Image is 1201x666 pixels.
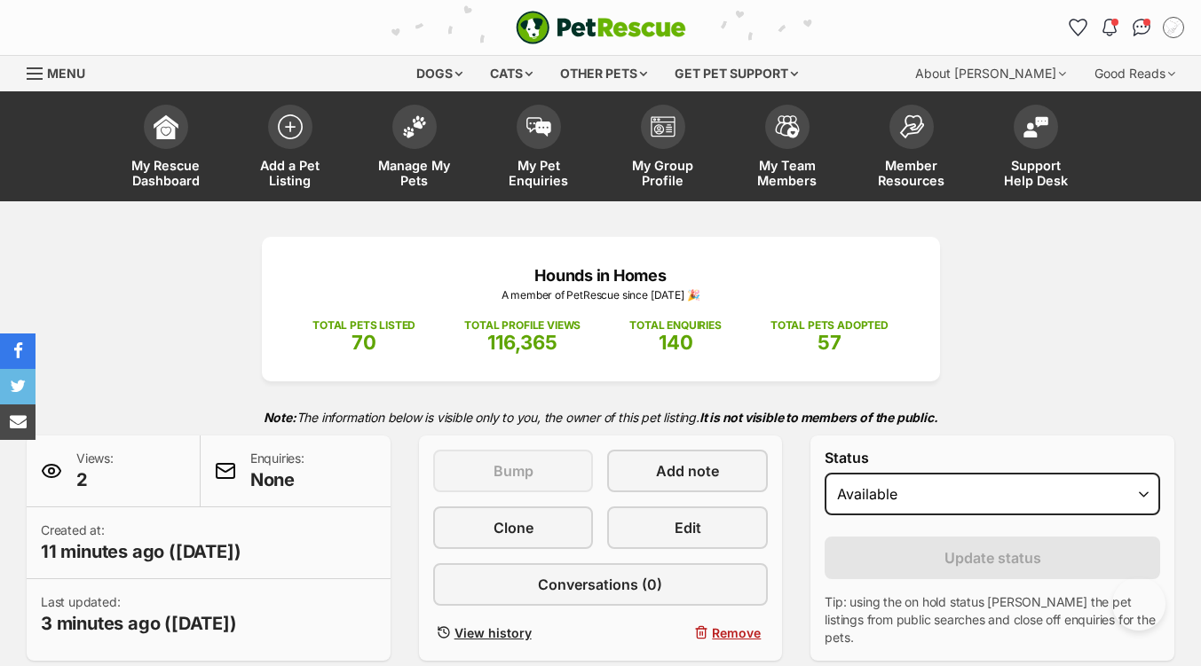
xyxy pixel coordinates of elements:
[41,593,237,636] p: Last updated:
[27,56,98,88] a: Menu
[629,317,721,333] p: TOTAL ENQUIRIES
[656,460,719,482] span: Add note
[675,517,701,538] span: Edit
[607,506,768,549] a: Edit
[494,460,533,482] span: Bump
[76,467,114,492] span: 2
[454,623,532,642] span: View history
[352,96,477,201] a: Manage My Pets
[818,331,841,354] span: 57
[288,263,913,287] p: Hounds in Homes
[433,450,594,492] button: Bump
[770,317,889,333] p: TOTAL PETS ADOPTED
[228,96,352,201] a: Add a Pet Listing
[154,114,178,139] img: dashboard-icon-eb2f2d2d3e046f16d808141f083e7271f6b2e854fb5c12c21221c1fb7104beca.svg
[623,158,703,188] span: My Group Profile
[494,517,533,538] span: Clone
[1127,13,1156,42] a: Conversations
[404,56,475,91] div: Dogs
[526,117,551,137] img: pet-enquiries-icon-7e3ad2cf08bfb03b45e93fb7055b45f3efa6380592205ae92323e6603595dc1f.svg
[849,96,974,201] a: Member Resources
[250,158,330,188] span: Add a Pet Listing
[548,56,660,91] div: Other pets
[478,56,545,91] div: Cats
[126,158,206,188] span: My Rescue Dashboard
[651,116,676,137] img: group-profile-icon-3fa3cf56718a62981997c0bc7e787c4b2cf8bcc04b72c1350f741eb67cf2f40e.svg
[825,537,1160,579] button: Update status
[662,56,810,91] div: Get pet support
[1023,116,1048,137] img: help-desk-icon-fdf02630f3aa405de69fd3d07c3f3aa587a6932b1a1747fa1d2bba05be0121f9.svg
[601,96,725,201] a: My Group Profile
[659,331,693,354] span: 140
[41,539,241,564] span: 11 minutes ago ([DATE])
[41,611,237,636] span: 3 minutes ago ([DATE])
[264,410,296,425] strong: Note:
[944,547,1041,568] span: Update status
[903,56,1079,91] div: About [PERSON_NAME]
[516,11,686,44] a: PetRescue
[47,66,85,81] span: Menu
[747,158,827,188] span: My Team Members
[516,11,686,44] img: logo-e224e6f780fb5917bec1dbf3a21bbac754714ae5b6737aabdf751b685950b380.svg
[402,115,427,138] img: manage-my-pets-icon-02211641906a0b7f246fdf0571729dbe1e7629f14944591b6c1af311fb30b64b.svg
[250,450,304,492] p: Enquiries:
[1159,13,1188,42] button: My account
[775,115,800,138] img: team-members-icon-5396bd8760b3fe7c0b43da4ab00e1e3bb1a5d9ba89233759b79545d2d3fc5d0d.svg
[352,331,376,354] span: 70
[825,450,1160,466] label: Status
[477,96,601,201] a: My Pet Enquiries
[312,317,415,333] p: TOTAL PETS LISTED
[278,114,303,139] img: add-pet-listing-icon-0afa8454b4691262ce3f59096e99ab1cd57d4a30225e0717b998d2c9b9846f56.svg
[464,317,581,333] p: TOTAL PROFILE VIEWS
[250,467,304,492] span: None
[499,158,579,188] span: My Pet Enquiries
[1082,56,1188,91] div: Good Reads
[899,114,924,138] img: member-resources-icon-8e73f808a243e03378d46382f2149f9095a855e16c252ad45f914b54edf8863c.svg
[76,450,114,492] p: Views:
[288,287,913,303] p: A member of PetRescue since [DATE] 🎉
[1112,577,1165,631] iframe: Help Scout Beacon - Open
[538,574,662,595] span: Conversations (0)
[1063,13,1188,42] ul: Account quick links
[974,96,1098,201] a: Support Help Desk
[375,158,454,188] span: Manage My Pets
[607,620,768,646] button: Remove
[699,410,938,425] strong: It is not visible to members of the public.
[1063,13,1092,42] a: Favourites
[1102,19,1117,36] img: notifications-46538b983faf8c2785f20acdc204bb7945ddae34d4c08c2a6579f10ce5e182be.svg
[1095,13,1124,42] button: Notifications
[104,96,228,201] a: My Rescue Dashboard
[825,593,1160,646] p: Tip: using the on hold status [PERSON_NAME] the pet listings from public searches and close off e...
[487,331,557,354] span: 116,365
[41,521,241,564] p: Created at:
[996,158,1076,188] span: Support Help Desk
[27,399,1174,435] p: The information below is visible only to you, the owner of this pet listing.
[712,623,761,642] span: Remove
[607,450,768,492] a: Add note
[1133,19,1151,36] img: chat-41dd97257d64d25036548639549fe6c8038ab92f7586957e7f3b1b290dea8141.svg
[1165,19,1182,36] img: Patricia Murphy profile pic
[725,96,849,201] a: My Team Members
[872,158,952,188] span: Member Resources
[433,620,594,646] a: View history
[433,563,769,606] a: Conversations (0)
[433,506,594,549] a: Clone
